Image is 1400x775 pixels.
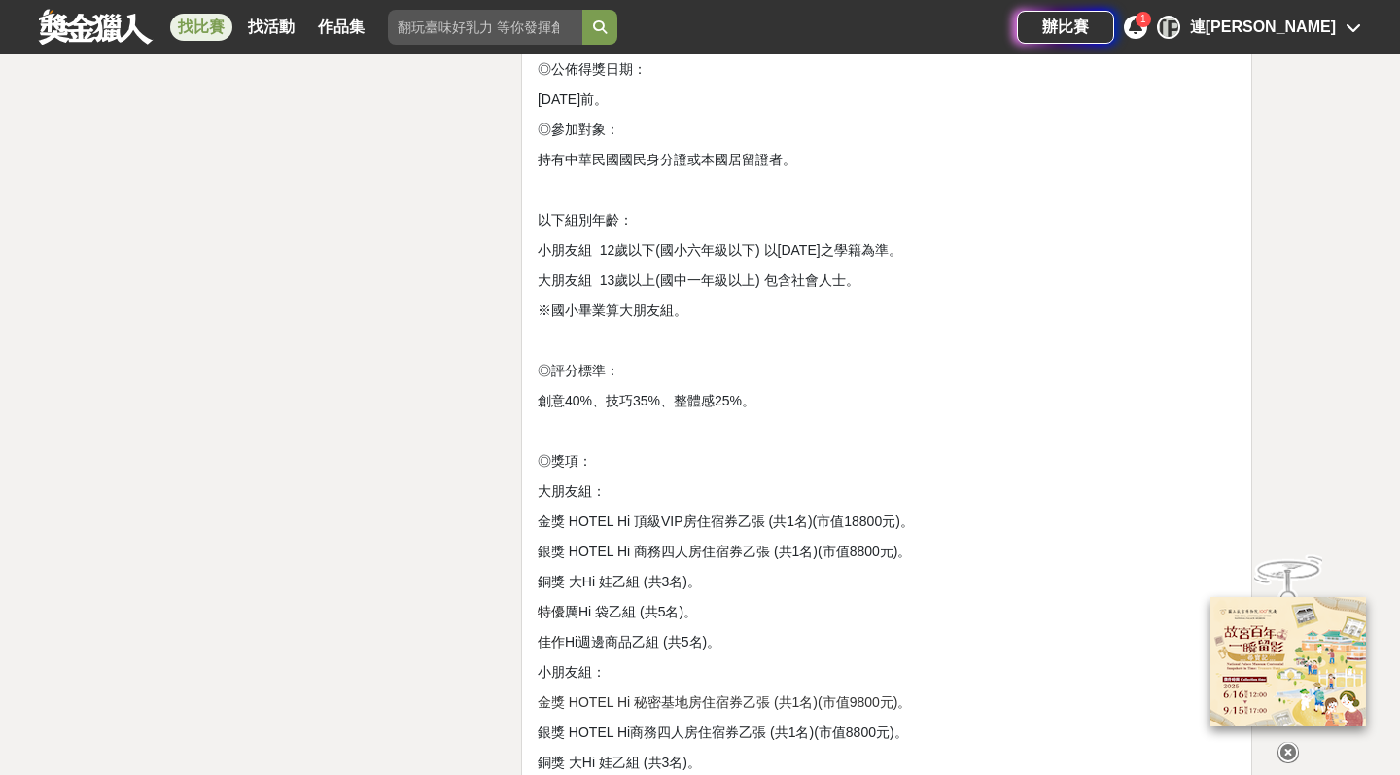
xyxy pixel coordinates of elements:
[538,544,912,559] span: 銀獎 HOTEL Hi 商務四人房住宿券乙張 (共1名)(市值8800元)。
[538,574,701,589] span: 銅獎 大Hi 娃乙組 (共3名)。
[1190,16,1336,39] div: 連[PERSON_NAME]
[538,664,606,680] span: 小朋友組：
[1140,14,1146,24] span: 1
[538,122,619,137] span: ◎參加對象：
[538,91,608,107] span: [DATE]前。
[538,393,755,408] span: 創意40%、技巧35%、整體感25%。
[388,10,582,45] input: 翻玩臺味好乳力 等你發揮創意！
[538,272,859,288] span: 大朋友組 13歲以上(國中一年級以上) 包含社會人士。
[538,604,565,619] span: 特優
[538,152,796,167] span: 持有中華民國國民身分證或本國居留證者。
[310,14,372,41] a: 作品集
[1017,11,1114,44] a: 辦比賽
[538,363,619,378] span: ◎評分標準：
[538,755,701,770] span: 銅獎 大Hi 娃乙組 (共3名)。
[538,724,908,740] span: 銀獎 HOTEL Hi商務四人房住宿券乙張 (共1名)(市值8800元)。
[1157,16,1180,39] div: [PERSON_NAME]
[565,634,720,650] span: Hi週邊商品乙組 (共5名)。
[565,604,697,619] span: 厲Hi 袋乙組 (共5名)。
[538,453,592,469] span: ◎獎項：
[1210,597,1366,726] img: 968ab78a-c8e5-4181-8f9d-94c24feca916.png
[538,302,687,318] span: ※國小畢業算大朋友組。
[538,694,912,710] span: 金獎 HOTEL Hi 秘密基地房住宿券乙張 (共1名)(市值9800元)。
[170,14,232,41] a: 找比賽
[538,513,914,529] span: 金獎 HOTEL Hi 頂級VIP房住宿券乙張 (共1名)(市值18800元)。
[538,634,565,650] span: 佳作
[538,242,902,258] span: 小朋友組 12歲以下(國小六年級以下) 以[DATE]之學籍為準。
[538,212,633,228] span: 以下組別年齡：
[538,61,647,77] span: ◎公佈得獎日期：
[240,14,302,41] a: 找活動
[538,483,606,499] span: 大朋友組：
